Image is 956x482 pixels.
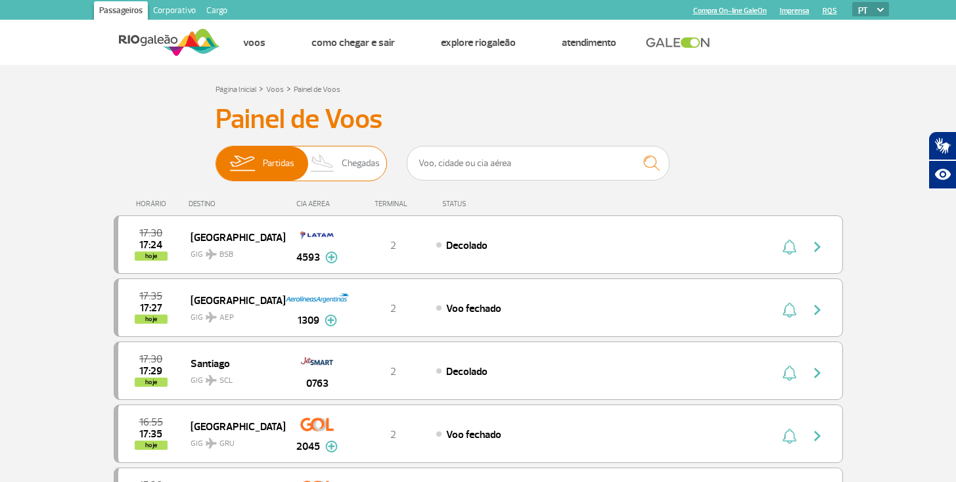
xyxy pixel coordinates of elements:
[809,302,825,318] img: seta-direita-painel-voo.svg
[191,355,275,372] span: Santiago
[191,242,275,261] span: GIG
[139,355,162,364] span: 2025-09-28 17:30:00
[139,240,162,250] span: 2025-09-28 17:24:52
[243,36,265,49] a: Voos
[219,438,235,450] span: GRU
[201,1,233,22] a: Cargo
[390,239,396,252] span: 2
[390,365,396,378] span: 2
[135,441,168,450] span: hoje
[191,229,275,246] span: [GEOGRAPHIC_DATA]
[139,418,163,427] span: 2025-09-28 16:55:00
[219,312,234,324] span: AEP
[139,292,162,301] span: 2025-09-28 17:35:00
[311,36,395,49] a: Como chegar e sair
[148,1,201,22] a: Corporativo
[390,302,396,315] span: 2
[342,146,380,181] span: Chegadas
[219,375,233,387] span: SCL
[118,200,189,208] div: HORÁRIO
[216,85,256,95] a: Página Inicial
[140,303,162,313] span: 2025-09-28 17:27:00
[350,200,436,208] div: TERMINAL
[135,378,168,387] span: hoje
[139,229,162,238] span: 2025-09-28 17:30:00
[446,365,488,378] span: Decolado
[928,160,956,189] button: Abrir recursos assistivos.
[783,428,796,444] img: sino-painel-voo.svg
[296,250,320,265] span: 4593
[693,7,767,15] a: Compra On-line GaleOn
[216,103,741,136] h3: Painel de Voos
[325,315,337,326] img: mais-info-painel-voo.svg
[928,131,956,160] button: Abrir tradutor de língua de sinais.
[306,376,329,391] span: 0763
[191,431,275,450] span: GIG
[446,428,501,441] span: Voo fechado
[221,146,263,181] img: slider-embarque
[928,131,956,189] div: Plugin de acessibilidade da Hand Talk.
[286,81,291,96] a: >
[446,302,501,315] span: Voo fechado
[206,438,217,449] img: destiny_airplane.svg
[285,200,350,208] div: CIA AÉREA
[823,7,837,15] a: RQS
[783,239,796,255] img: sino-painel-voo.svg
[809,428,825,444] img: seta-direita-painel-voo.svg
[294,85,340,95] a: Painel de Voos
[266,85,284,95] a: Voos
[325,252,338,263] img: mais-info-painel-voo.svg
[191,305,275,324] span: GIG
[135,252,168,261] span: hoje
[259,81,263,96] a: >
[298,313,319,328] span: 1309
[809,365,825,381] img: seta-direita-painel-voo.svg
[263,146,294,181] span: Partidas
[304,146,342,181] img: slider-desembarque
[191,368,275,387] span: GIG
[206,375,217,385] img: destiny_airplane.svg
[191,292,275,309] span: [GEOGRAPHIC_DATA]
[809,239,825,255] img: seta-direita-painel-voo.svg
[94,1,148,22] a: Passageiros
[783,302,796,318] img: sino-painel-voo.svg
[783,365,796,381] img: sino-painel-voo.svg
[446,239,488,252] span: Decolado
[206,249,217,259] img: destiny_airplane.svg
[135,315,168,324] span: hoje
[390,428,396,441] span: 2
[780,7,809,15] a: Imprensa
[139,366,162,376] span: 2025-09-28 17:29:00
[206,312,217,322] img: destiny_airplane.svg
[219,249,233,261] span: BSB
[189,200,285,208] div: DESTINO
[562,36,616,49] a: Atendimento
[407,146,670,181] input: Voo, cidade ou cia aérea
[441,36,516,49] a: Explore RIOgaleão
[139,429,162,439] span: 2025-09-28 17:35:19
[325,441,338,452] img: mais-info-painel-voo.svg
[191,418,275,435] span: [GEOGRAPHIC_DATA]
[436,200,543,208] div: STATUS
[296,439,320,454] span: 2045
